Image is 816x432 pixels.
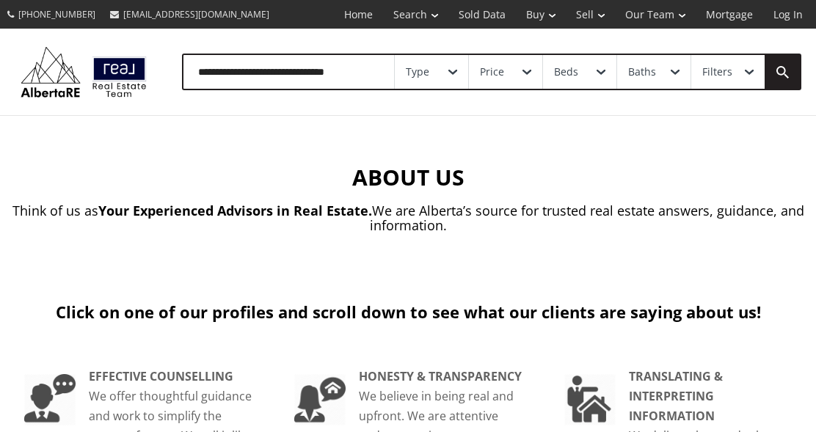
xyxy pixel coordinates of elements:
[370,202,804,234] span: We are Alberta’s source for trusted real estate answers, guidance, and information.
[629,368,723,424] b: TRANSLATING & INTERPRETING INFORMATION
[352,162,465,192] strong: ABOUT US
[406,67,429,77] div: Type
[56,301,761,323] strong: Click on one of our profiles and scroll down to see what our clients are saying about us!
[480,67,504,77] div: Price
[123,8,269,21] span: [EMAIL_ADDRESS][DOMAIN_NAME]
[15,43,153,100] img: Logo
[103,1,277,28] a: [EMAIL_ADDRESS][DOMAIN_NAME]
[18,8,95,21] span: [PHONE_NUMBER]
[702,67,732,77] div: Filters
[89,368,233,384] b: EFFECTIVE COUNSELLING
[98,202,372,219] b: Your Experienced Advisors in Real Estate.
[554,67,578,77] div: Beds
[359,368,522,384] b: HONESTY & TRANSPARENCY
[628,67,656,77] div: Baths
